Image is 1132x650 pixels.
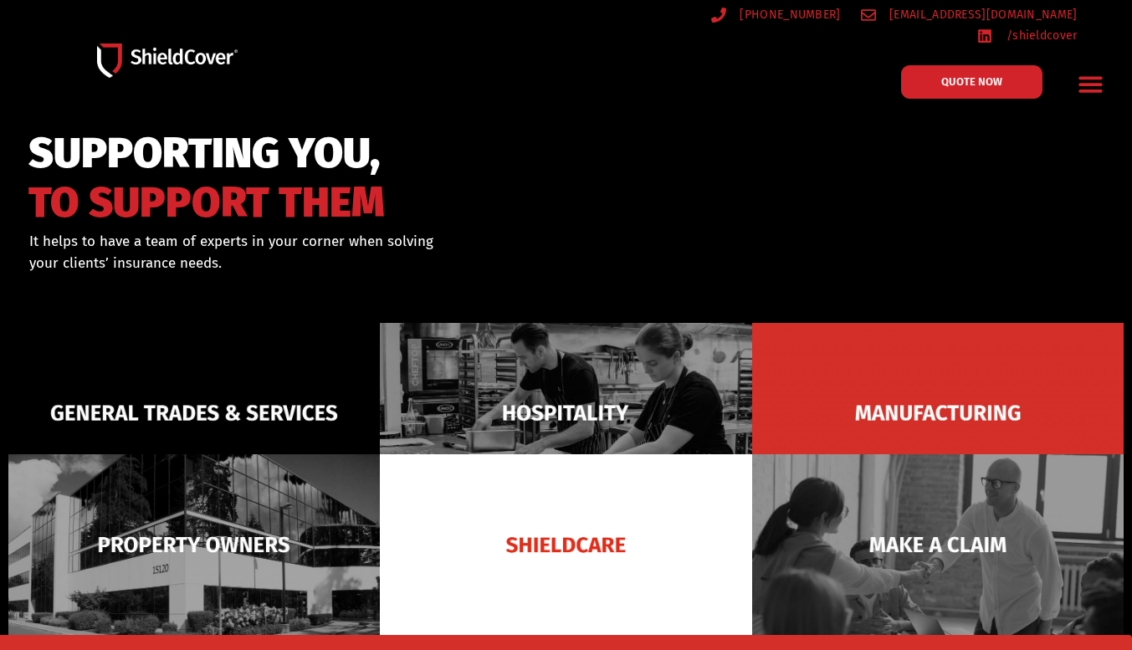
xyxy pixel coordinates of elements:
span: SUPPORTING YOU, [28,136,385,171]
span: QUOTE NOW [941,76,1002,87]
a: [PHONE_NUMBER] [711,4,841,25]
img: Shield-Cover-Underwriting-Australia-logo-full [97,44,238,78]
a: [EMAIL_ADDRESS][DOMAIN_NAME] [861,4,1078,25]
a: /shieldcover [977,25,1077,46]
a: QUOTE NOW [901,65,1042,99]
span: [PHONE_NUMBER] [735,4,840,25]
span: [EMAIL_ADDRESS][DOMAIN_NAME] [885,4,1077,25]
div: It helps to have a team of experts in your corner when solving [29,231,637,274]
span: /shieldcover [1002,25,1078,46]
div: Menu Toggle [1071,64,1110,104]
p: your clients’ insurance needs. [29,253,637,274]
